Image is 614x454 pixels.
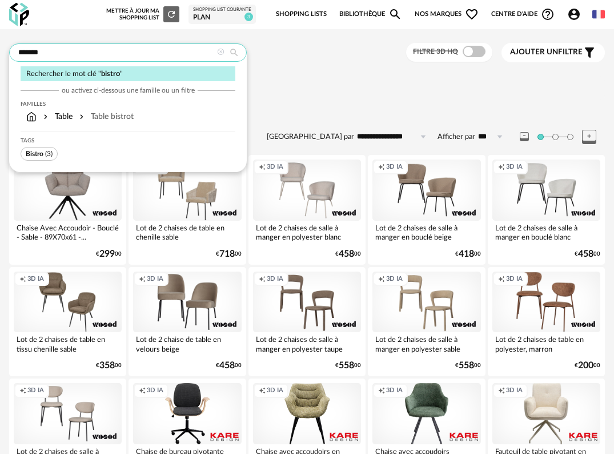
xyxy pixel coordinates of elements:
div: Tags [21,137,235,144]
span: 3D IA [386,275,403,284]
span: Creation icon [498,163,505,172]
div: € 00 [216,362,242,369]
span: Creation icon [378,387,385,395]
span: Heart Outline icon [465,7,479,21]
img: svg+xml;base64,PHN2ZyB3aWR0aD0iMTYiIGhlaWdodD0iMTYiIHZpZXdCb3g9IjAgMCAxNiAxNiIgZmlsbD0ibm9uZSIgeG... [41,111,50,122]
span: Centre d'aideHelp Circle Outline icon [491,7,555,21]
div: Lot de 2 chaise de table en velours beige [133,332,241,355]
div: plan [193,13,251,22]
div: € 00 [455,362,481,369]
div: Lot de 2 chaises de table en chenille sable [133,221,241,244]
button: Ajouter unfiltre Filter icon [501,43,605,62]
a: Creation icon 3D IA Lot de 2 chaises de table en polyester, marron €20000 [488,267,605,377]
div: € 00 [96,250,122,258]
span: 458 [219,362,235,369]
a: Shopping Lists [276,2,327,26]
span: Creation icon [378,275,385,284]
span: 3D IA [386,163,403,172]
div: Table [41,111,73,122]
label: Afficher par [438,132,475,142]
div: Lot de 2 chaises de table en polyester, marron [492,332,600,355]
span: Creation icon [139,387,146,395]
span: 3D IA [506,275,523,284]
span: Creation icon [19,387,26,395]
div: € 00 [216,250,242,258]
span: 3D IA [506,387,523,395]
a: Creation icon 3D IA Lot de 2 chaises de salle à manger en polyester blanc €45800 [248,155,366,265]
span: 3D IA [267,163,283,172]
a: Creation icon 3D IA Chaise Avec Accoudoir - Bouclé - Sable - 89X70x61 -... €29900 [9,155,126,265]
div: 8103 résultats [9,116,605,128]
span: Creation icon [378,163,385,172]
a: Creation icon 3D IA Lot de 2 chaises de table en chenille sable €71800 [129,155,246,265]
a: Shopping List courante plan 3 [193,7,251,22]
span: 299 [99,250,115,258]
div: Lot de 2 chaises de salle à manger en bouclé blanc [492,221,600,244]
a: Creation icon 3D IA Lot de 2 chaises de salle à manger en bouclé blanc €45800 [488,155,605,265]
a: Creation icon 3D IA Lot de 2 chaises de table en tissu chenille sable €35800 [9,267,126,377]
div: € 00 [455,250,481,258]
span: Creation icon [498,387,505,395]
span: Filtre 3D HQ [413,48,458,55]
a: Creation icon 3D IA Lot de 2 chaises de salle à manger en bouclé beige €41800 [368,155,485,265]
span: Account Circle icon [567,7,586,21]
div: Chaise Avec Accoudoir - Bouclé - Sable - 89X70x61 -... [14,221,122,244]
div: € 00 [335,250,361,258]
span: Nos marques [415,2,479,26]
span: ou activez ci-dessous une famille ou un filtre [62,86,195,95]
span: Creation icon [139,275,146,284]
span: 3 [244,13,253,21]
span: 3D IA [27,387,44,395]
span: Creation icon [498,275,505,284]
span: Ajouter un [510,48,558,56]
div: Rechercher le mot clé " " [21,66,235,82]
span: 718 [219,250,235,258]
span: 3D IA [147,275,163,284]
a: Creation icon 3D IA Lot de 2 chaise de table en velours beige €45800 [129,267,246,377]
span: 558 [339,362,354,369]
a: Creation icon 3D IA Lot de 2 chaises de salle à manger en polyester sable €55800 [368,267,485,377]
span: 3D IA [386,387,403,395]
span: Help Circle Outline icon [541,7,555,21]
span: Creation icon [259,163,266,172]
span: Creation icon [19,275,26,284]
div: Lot de 2 chaises de salle à manger en bouclé beige [372,221,480,244]
span: Creation icon [259,387,266,395]
span: 3D IA [506,163,523,172]
span: 558 [459,362,474,369]
div: Familles [21,101,235,107]
span: 3D IA [267,387,283,395]
label: [GEOGRAPHIC_DATA] par [267,132,354,142]
a: BibliothèqueMagnify icon [339,2,402,26]
span: filtre [510,47,583,57]
div: Shopping List courante [193,7,251,13]
span: Account Circle icon [567,7,581,21]
span: Refresh icon [166,11,176,17]
span: Magnify icon [388,7,402,21]
span: 3D IA [267,275,283,284]
span: (3) [45,150,53,157]
a: Creation icon 3D IA Lot de 2 chaises de salle à manger en polyester taupe €55800 [248,267,366,377]
span: Filter icon [583,46,596,59]
div: Mettre à jour ma Shopping List [106,6,179,22]
span: Bistro [26,150,43,157]
img: svg+xml;base64,PHN2ZyB3aWR0aD0iMTYiIGhlaWdodD0iMTciIHZpZXdCb3g9IjAgMCAxNiAxNyIgZmlsbD0ibm9uZSIgeG... [26,111,37,122]
div: Lot de 2 chaises de salle à manger en polyester taupe [253,332,361,355]
img: fr [592,8,605,21]
span: bistro [101,70,120,77]
span: Creation icon [259,275,266,284]
span: 200 [578,362,593,369]
div: Lot de 2 chaises de salle à manger en polyester sable [372,332,480,355]
div: Lot de 2 chaises de table en tissu chenille sable [14,332,122,355]
div: € 00 [96,362,122,369]
span: 358 [99,362,115,369]
img: OXP [9,3,29,26]
span: 3D IA [27,275,44,284]
div: Lot de 2 chaises de salle à manger en polyester blanc [253,221,361,244]
div: € 00 [335,362,361,369]
span: 418 [459,250,474,258]
div: € 00 [575,362,600,369]
span: 458 [339,250,354,258]
div: € 00 [575,250,600,258]
span: 3D IA [147,387,163,395]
